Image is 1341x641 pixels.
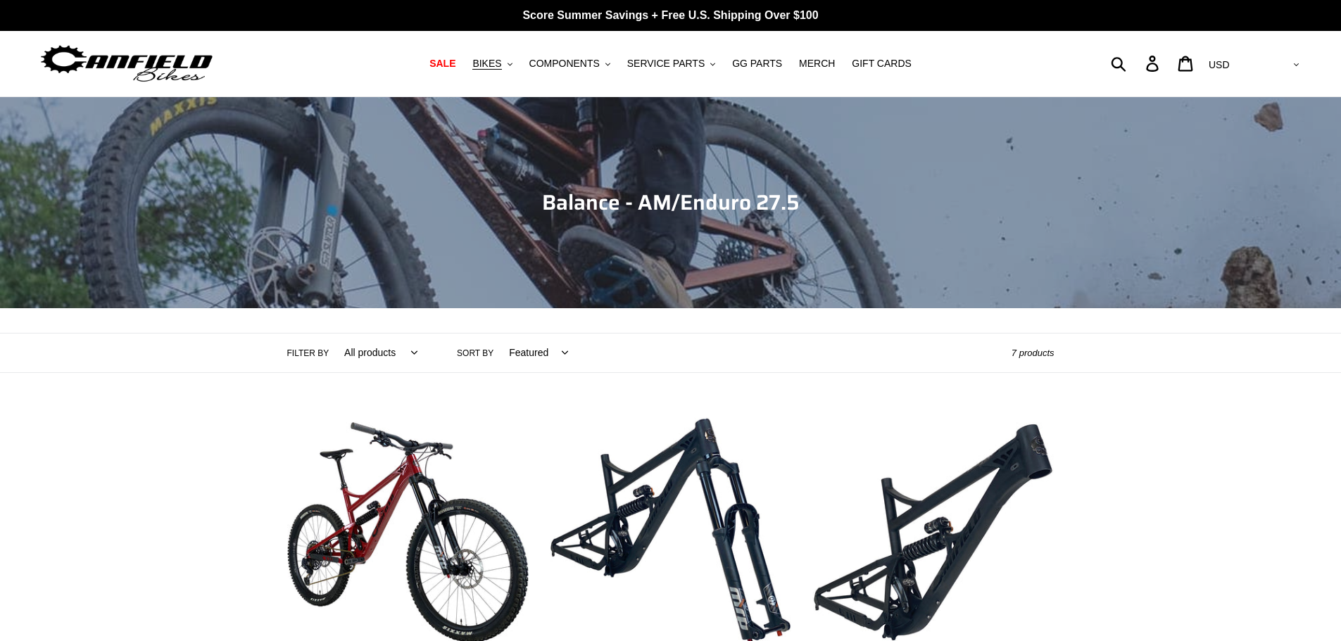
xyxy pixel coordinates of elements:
[799,58,835,70] span: MERCH
[287,347,329,360] label: Filter by
[732,58,782,70] span: GG PARTS
[472,58,501,70] span: BIKES
[792,54,842,73] a: MERCH
[465,54,519,73] button: BIKES
[422,54,462,73] a: SALE
[852,58,912,70] span: GIFT CARDS
[542,186,800,219] span: Balance - AM/Enduro 27.5
[620,54,722,73] button: SERVICE PARTS
[429,58,455,70] span: SALE
[845,54,919,73] a: GIFT CARDS
[39,42,215,86] img: Canfield Bikes
[529,58,600,70] span: COMPONENTS
[522,54,617,73] button: COMPONENTS
[627,58,705,70] span: SERVICE PARTS
[1119,48,1154,79] input: Search
[725,54,789,73] a: GG PARTS
[457,347,493,360] label: Sort by
[1012,348,1054,358] span: 7 products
